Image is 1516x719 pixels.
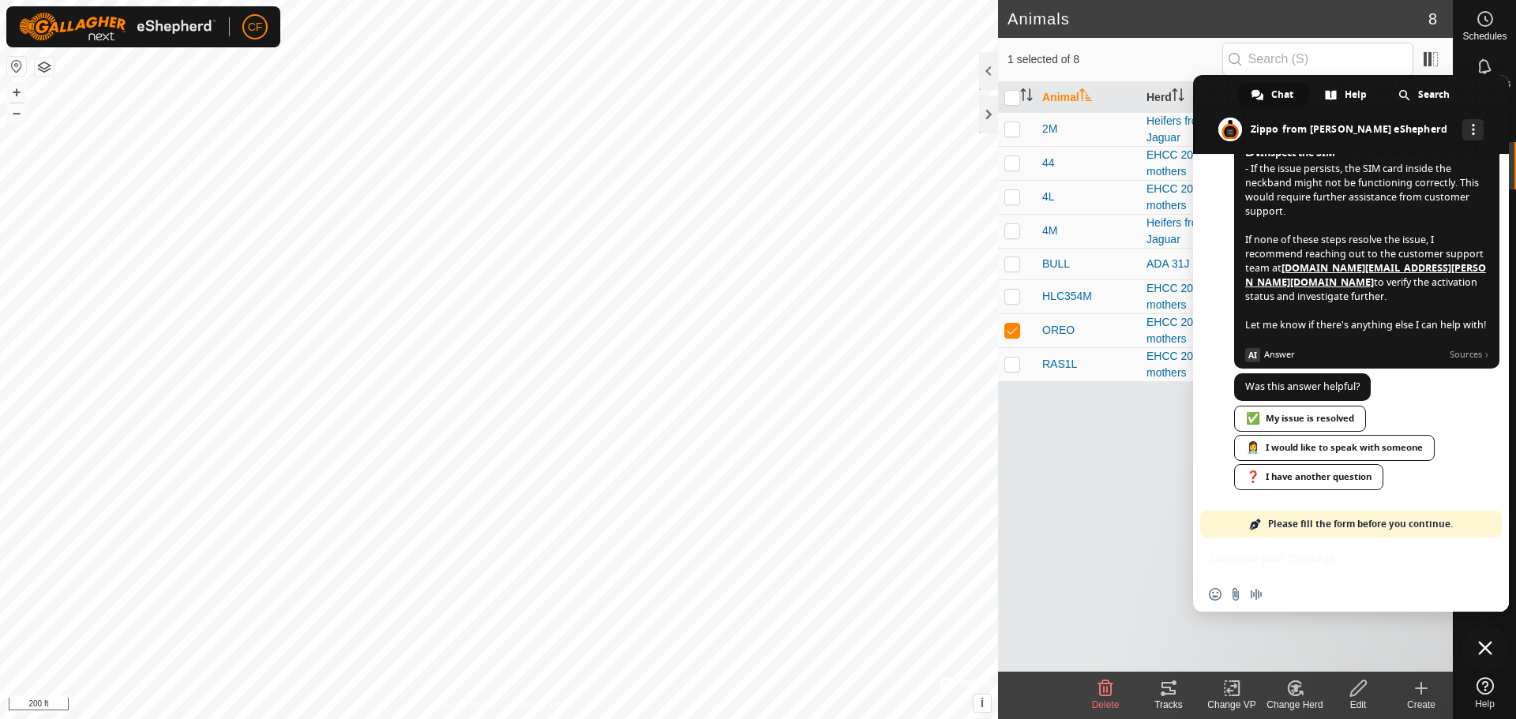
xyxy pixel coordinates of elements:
[1326,698,1390,712] div: Edit
[1146,215,1238,248] div: Heifers from ADA Jaguar
[1229,588,1242,601] span: Send a file
[1042,223,1057,239] span: 4M
[1271,83,1293,107] span: Chat
[1345,83,1367,107] span: Help
[248,19,263,36] span: CF
[1450,347,1489,361] span: Sources
[1042,322,1075,339] span: OREO
[1250,588,1263,601] span: Audio message
[981,696,984,710] span: i
[1245,380,1360,393] span: Was this answer helpful?
[1222,43,1413,76] input: Search (S)
[1042,155,1055,171] span: 44
[1234,406,1366,432] a: My issue is resolved
[1418,83,1450,107] span: Search
[1146,256,1238,272] div: ADA 31J Bull
[19,13,216,41] img: Gallagher Logo
[1462,32,1507,41] span: Schedules
[1200,698,1263,712] div: Change VP
[1020,91,1033,103] p-sorticon: Activate to sort
[7,103,26,122] button: –
[1246,412,1260,425] span: ✅
[1092,699,1120,710] span: Delete
[7,57,26,76] button: Reset Map
[437,698,496,713] a: Privacy Policy
[1008,51,1222,68] span: 1 selected of 8
[1042,189,1055,205] span: 4L
[1079,91,1092,103] p-sorticon: Activate to sort
[515,698,561,713] a: Contact Us
[1008,9,1428,28] h2: Animals
[1042,356,1077,373] span: RAS1L
[1268,511,1453,537] span: Please fill the form before you continue.
[1146,181,1238,214] div: EHCC 2025 show mothers
[1146,280,1238,313] div: EHCC 2025 show mothers
[1234,435,1435,461] a: I would like to speak with someone
[1042,256,1070,272] span: BULL
[1237,83,1309,107] a: Chat
[1462,624,1509,672] a: Close chat
[1245,348,1260,362] span: AI
[974,695,991,712] button: i
[1140,82,1244,113] th: Herd
[1245,261,1486,289] a: [DOMAIN_NAME][EMAIL_ADDRESS][PERSON_NAME][DOMAIN_NAME]
[1264,347,1443,361] span: Answer
[1146,147,1238,180] div: EHCC 2025 show mothers
[1146,113,1238,146] div: Heifers from ADA Jaguar
[1036,82,1140,113] th: Animal
[1042,121,1057,137] span: 2M
[1146,314,1238,347] div: EHCC 2025 show mothers
[1311,83,1383,107] a: Help
[1042,288,1092,305] span: HLC354M
[1246,470,1260,483] span: ❓
[7,83,26,102] button: +
[1137,698,1200,712] div: Tracks
[1146,348,1238,381] div: EHCC 2025 show mothers
[35,58,54,77] button: Map Layers
[1263,698,1326,712] div: Change Herd
[1234,464,1383,490] a: I have another question
[1246,441,1260,454] span: 👩‍⚕️
[1172,91,1184,103] p-sorticon: Activate to sort
[1454,671,1516,715] a: Help
[1390,698,1453,712] div: Create
[1475,699,1495,709] span: Help
[1209,588,1221,601] span: Insert an emoji
[1428,7,1437,31] span: 8
[1384,83,1465,107] a: Search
